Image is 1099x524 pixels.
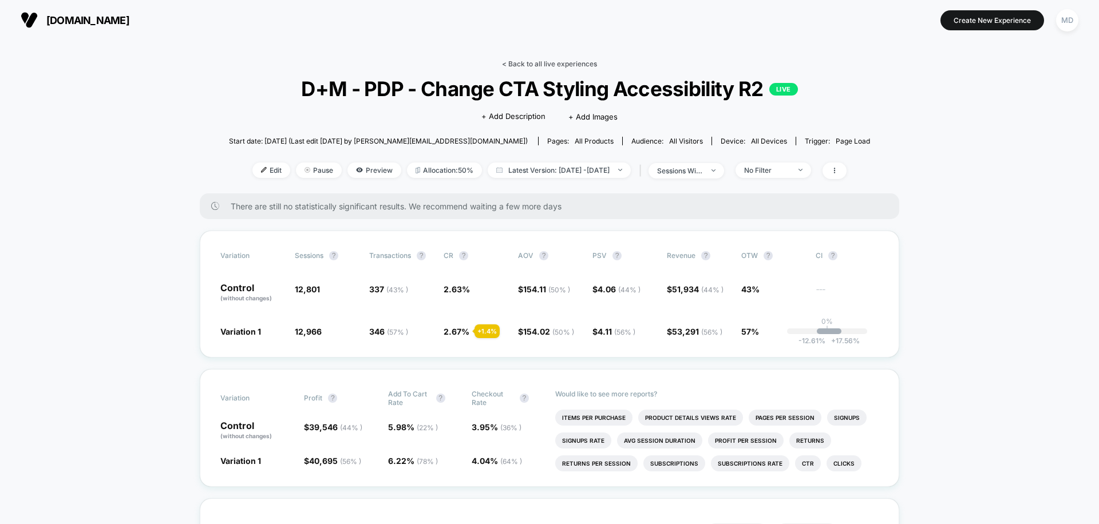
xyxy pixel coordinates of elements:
span: 2.67 % [444,327,469,336]
span: + Add Images [568,112,618,121]
span: Checkout Rate [472,390,514,407]
span: ( 36 % ) [500,423,521,432]
span: $ [518,327,574,336]
img: end [305,167,310,173]
li: Ctr [795,455,821,471]
span: Profit [304,394,322,402]
button: ? [436,394,445,403]
span: 17.56 % [825,336,860,345]
span: $ [518,284,570,294]
span: ( 44 % ) [340,423,362,432]
li: Clicks [827,455,861,471]
span: --- [816,286,879,303]
span: PSV [592,251,607,260]
span: 5.98 % [388,422,438,432]
span: (without changes) [220,432,272,439]
span: all products [575,137,614,145]
span: Variation 1 [220,327,261,336]
span: Variation [220,251,283,260]
img: rebalance [416,167,420,173]
a: < Back to all live experiences [502,59,597,68]
span: Sessions [295,251,323,260]
span: all devices [751,137,787,145]
div: Audience: [631,137,703,145]
li: Returns [789,432,831,448]
div: Pages: [547,137,614,145]
span: 40,695 [309,456,361,466]
li: Profit Per Session [708,432,784,448]
span: Revenue [667,251,695,260]
span: 57% [741,327,759,336]
span: ( 44 % ) [701,285,724,294]
span: $ [592,284,641,294]
span: Transactions [369,251,411,260]
span: $ [667,327,722,336]
button: ? [417,251,426,260]
span: CI [816,251,879,260]
button: MD [1053,9,1082,32]
span: 4.06 [598,284,641,294]
span: (without changes) [220,295,272,301]
span: ( 56 % ) [614,328,635,336]
span: All Visitors [669,137,703,145]
li: Returns Per Session [555,455,638,471]
li: Pages Per Session [749,410,821,426]
span: 3.95 % [472,422,521,432]
span: Allocation: 50% [407,162,482,178]
button: ? [539,251,548,260]
img: edit [261,167,267,173]
span: Page Load [836,137,870,145]
button: [DOMAIN_NAME] [17,11,133,29]
img: Visually logo [21,11,38,29]
span: Variation [220,390,283,407]
button: ? [459,251,468,260]
li: Subscriptions Rate [711,455,789,471]
span: CR [444,251,453,260]
span: AOV [518,251,533,260]
li: Signups Rate [555,432,611,448]
li: Items Per Purchase [555,410,632,426]
span: 53,291 [672,327,722,336]
span: $ [667,284,724,294]
button: ? [701,251,710,260]
button: ? [520,394,529,403]
span: OTW [741,251,804,260]
span: ( 50 % ) [552,328,574,336]
span: 154.02 [523,327,574,336]
li: Avg Session Duration [617,432,702,448]
span: 4.11 [598,327,635,336]
p: 0% [821,317,833,325]
span: 43% [741,284,760,294]
span: Add To Cart Rate [388,390,430,407]
button: ? [329,251,338,260]
span: Variation 1 [220,456,261,466]
img: end [618,169,622,171]
img: calendar [496,167,503,173]
span: ( 56 % ) [701,328,722,336]
span: 6.22 % [388,456,438,466]
span: Device: [711,137,796,145]
li: Signups [827,410,867,426]
span: + Add Description [481,111,545,122]
span: D+M - PDP - Change CTA Styling Accessibility R2 [261,77,838,101]
span: + [831,336,836,345]
span: | [637,162,649,179]
li: Subscriptions [643,455,705,471]
span: 4.04 % [472,456,522,466]
span: There are still no statistically significant results. We recommend waiting a few more days [231,201,876,211]
span: ( 64 % ) [500,457,522,466]
span: ( 50 % ) [548,285,570,294]
button: ? [612,251,622,260]
span: 2.63 % [444,284,470,294]
button: ? [828,251,837,260]
span: $ [592,327,635,336]
li: Product Details Views Rate [638,410,743,426]
span: Latest Version: [DATE] - [DATE] [488,162,631,178]
span: 154.11 [523,284,570,294]
div: + 1.4 % [475,324,500,338]
div: MD [1056,9,1078,31]
span: Start date: [DATE] (Last edit [DATE] by [PERSON_NAME][EMAIL_ADDRESS][DOMAIN_NAME]) [229,137,528,145]
button: ? [328,394,337,403]
p: | [826,325,828,334]
button: Create New Experience [940,10,1044,30]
